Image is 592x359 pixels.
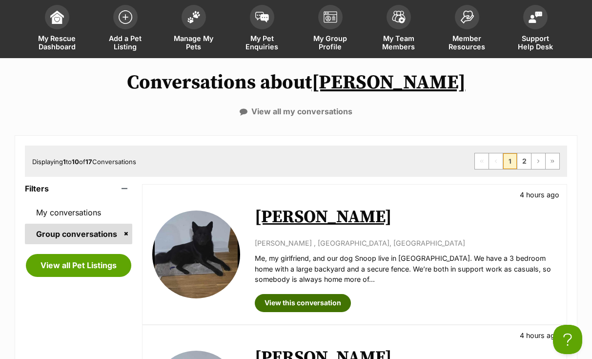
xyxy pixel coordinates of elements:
a: [PERSON_NAME] [312,70,466,95]
a: View all Pet Listings [26,254,131,276]
img: dashboard-icon-eb2f2d2d3e046f16d808141f083e7271f6b2e854fb5c12c21221c1fb7104beca.svg [50,10,64,24]
img: pet-enquiries-icon-7e3ad2cf08bfb03b45e93fb7055b45f3efa6380592205ae92323e6603595dc1f.svg [255,12,269,22]
header: Filters [25,184,132,193]
p: [PERSON_NAME] , [GEOGRAPHIC_DATA], [GEOGRAPHIC_DATA] [255,238,557,248]
span: My Rescue Dashboard [35,34,79,51]
span: My Team Members [377,34,421,51]
a: Page 2 [517,153,531,169]
img: team-members-icon-5396bd8760b3fe7c0b43da4ab00e1e3bb1a5d9ba89233759b79545d2d3fc5d0d.svg [392,11,406,23]
a: Last page [546,153,559,169]
nav: Pagination [474,153,560,169]
span: My Pet Enquiries [240,34,284,51]
a: Group conversations [25,224,132,244]
strong: 1 [63,158,66,166]
span: Member Resources [445,34,489,51]
span: First page [475,153,489,169]
a: View this conversation [255,294,351,312]
span: Previous page [489,153,503,169]
span: Page 1 [503,153,517,169]
img: help-desk-icon-fdf02630f3aa405de69fd3d07c3f3aa587a6932b1a1747fa1d2bba05be0121f9.svg [529,11,542,23]
strong: 17 [85,158,92,166]
a: My conversations [25,202,132,223]
span: Support Help Desk [513,34,557,51]
span: Add a Pet Listing [103,34,147,51]
img: add-pet-listing-icon-0afa8454b4691262ce3f59096e99ab1cd57d4a30225e0717b998d2c9b9846f56.svg [119,10,132,24]
p: 4 hours ago [520,330,559,340]
span: Displaying to of Conversations [32,158,136,166]
img: Douglas [152,211,240,298]
iframe: Help Scout Beacon - Open [553,325,582,354]
img: manage-my-pets-icon-02211641906a0b7f246fdf0571729dbe1e7629f14944591b6c1af311fb30b64b.svg [187,11,201,23]
img: group-profile-icon-3fa3cf56718a62981997c0bc7e787c4b2cf8bcc04b72c1350f741eb67cf2f40e.svg [324,11,337,23]
p: Me, my girlfriend, and our dog Snoop live in [GEOGRAPHIC_DATA]. We have a 3 bedroom home with a l... [255,253,557,284]
p: 4 hours ago [520,190,559,200]
a: [PERSON_NAME] [255,206,392,228]
img: member-resources-icon-8e73f808a243e03378d46382f2149f9095a855e16c252ad45f914b54edf8863c.svg [460,10,474,23]
span: My Group Profile [308,34,352,51]
strong: 10 [72,158,79,166]
a: Next page [531,153,545,169]
a: View all my conversations [240,107,352,116]
span: Manage My Pets [172,34,216,51]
